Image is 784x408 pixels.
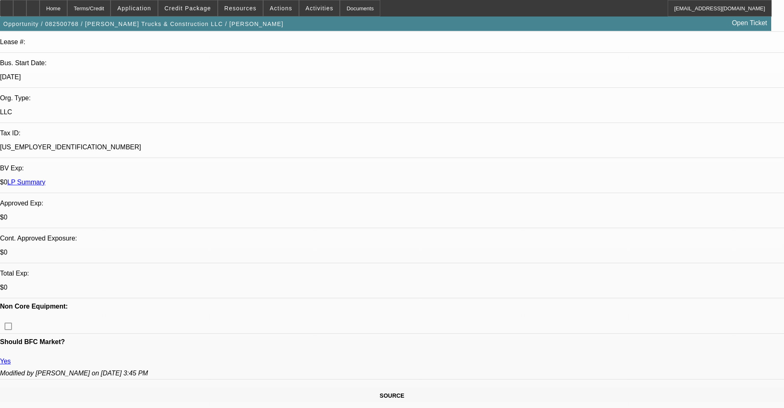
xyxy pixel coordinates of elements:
span: Opportunity / 082500768 / [PERSON_NAME] Trucks & Construction LLC / [PERSON_NAME] [3,21,283,27]
button: Actions [264,0,299,16]
a: LP Summary [7,179,45,186]
span: Credit Package [165,5,211,12]
span: Application [117,5,151,12]
span: Activities [306,5,334,12]
button: Resources [218,0,263,16]
button: Application [111,0,157,16]
span: Resources [224,5,257,12]
a: Open Ticket [729,16,770,30]
span: Actions [270,5,292,12]
button: Activities [299,0,340,16]
span: SOURCE [380,392,405,399]
button: Credit Package [158,0,217,16]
